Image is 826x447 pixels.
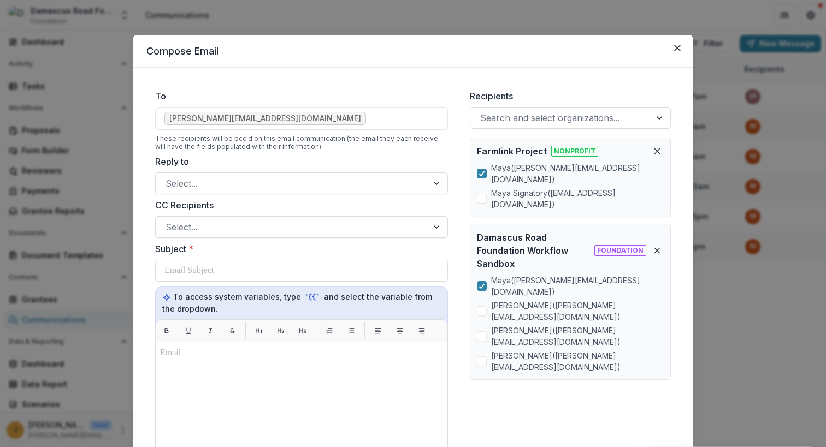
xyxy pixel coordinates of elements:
button: Italic [202,322,219,339]
p: Maya Signatory ( [EMAIL_ADDRESS][DOMAIN_NAME] ) [491,187,664,210]
button: Remove organization [651,244,664,257]
button: Underline [180,322,197,339]
button: Bold [158,322,175,339]
p: Maya ( [PERSON_NAME][EMAIL_ADDRESS][DOMAIN_NAME] ) [491,162,664,185]
button: Close [669,39,686,57]
button: Remove organization [651,145,664,158]
p: [PERSON_NAME] ( [PERSON_NAME][EMAIL_ADDRESS][DOMAIN_NAME] ) [491,325,664,348]
button: Strikethrough [223,322,241,339]
p: Maya ( [PERSON_NAME][EMAIL_ADDRESS][DOMAIN_NAME] ) [491,275,664,297]
label: To [155,90,441,103]
button: List [343,322,360,339]
p: To access system variables, type and select the variable from the dropdown. [162,291,441,314]
span: Foundation [594,245,646,256]
button: Align center [391,322,409,339]
p: Farmlink Project [477,145,547,158]
button: Align right [413,322,430,339]
button: List [321,322,338,339]
p: [PERSON_NAME] ( [PERSON_NAME][EMAIL_ADDRESS][DOMAIN_NAME] ) [491,350,664,373]
button: H3 [294,322,311,339]
span: Nonprofit [551,146,598,157]
button: H2 [272,322,290,339]
button: Align left [369,322,387,339]
label: CC Recipients [155,199,441,212]
p: Damascus Road Foundation Workflow Sandbox [477,231,590,270]
div: These recipients will be bcc'd on this email communication (the email they each receive will have... [155,134,448,151]
button: H1 [250,322,268,339]
span: [PERSON_NAME][EMAIL_ADDRESS][DOMAIN_NAME] [169,114,361,123]
p: [PERSON_NAME] ( [PERSON_NAME][EMAIL_ADDRESS][DOMAIN_NAME] ) [491,300,664,323]
label: Subject [155,242,441,255]
header: Compose Email [133,35,693,68]
label: Recipients [470,90,664,103]
code: `{{` [303,291,322,303]
label: Reply to [155,155,441,168]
